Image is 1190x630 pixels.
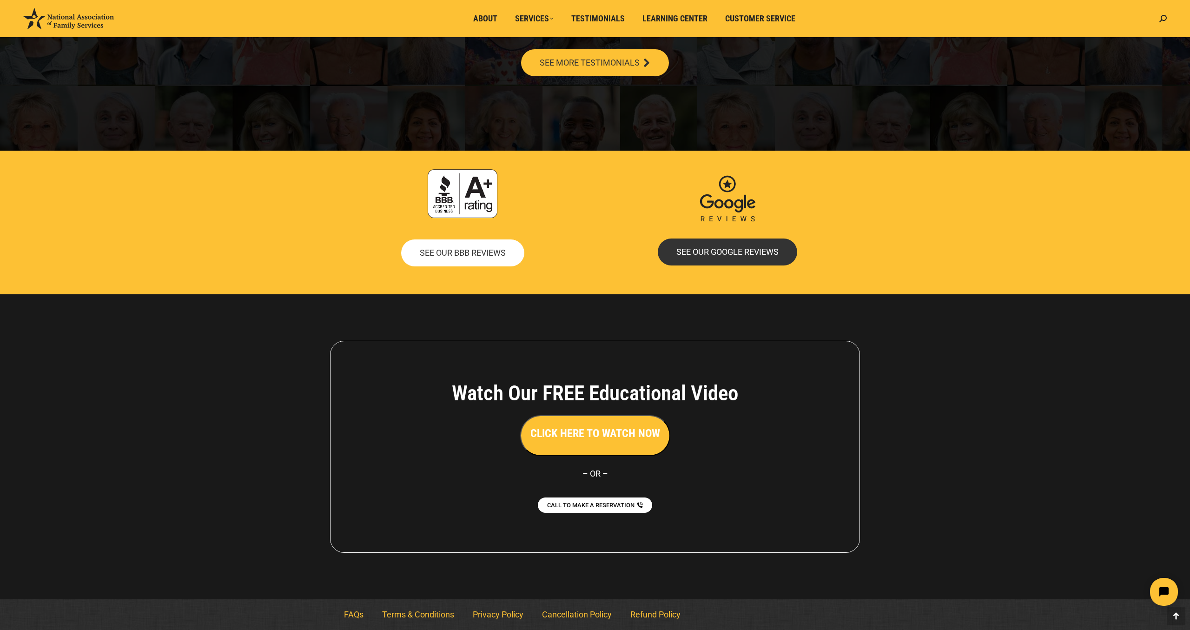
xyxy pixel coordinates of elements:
button: CLICK HERE TO WATCH NOW [520,415,670,456]
img: Google Reviews [693,169,762,230]
img: Accredited A+ with Better Business Bureau [428,169,497,218]
a: CALL TO MAKE A RESERVATION [538,497,652,513]
span: Services [515,13,554,24]
a: Cancellation Policy [533,604,621,625]
span: SEE OUR GOOGLE REVIEWS [676,248,779,256]
a: About [467,10,504,27]
a: CLICK HERE TO WATCH NOW [520,429,670,439]
img: National Association of Family Services [23,8,114,29]
a: Customer Service [719,10,802,27]
h3: CLICK HERE TO WATCH NOW [530,425,660,441]
span: SEE OUR BBB REVIEWS [420,249,506,257]
a: FAQs [335,604,373,625]
a: SEE OUR GOOGLE REVIEWS [658,239,797,265]
a: Learning Center [636,10,714,27]
a: SEE OUR BBB REVIEWS [401,239,524,266]
span: SEE MORE TESTIMONIALS [540,59,640,67]
a: Testimonials [565,10,631,27]
a: Terms & Conditions [373,604,463,625]
span: Customer Service [725,13,795,24]
span: About [473,13,497,24]
a: Refund Policy [621,604,690,625]
span: – OR – [582,469,608,478]
h4: Watch Our FREE Educational Video [400,381,790,406]
span: Testimonials [571,13,625,24]
a: SEE MORE TESTIMONIALS [521,49,669,76]
iframe: Tidio Chat [1026,570,1186,614]
span: Learning Center [642,13,707,24]
nav: Menu [335,604,855,625]
span: CALL TO MAKE A RESERVATION [547,502,635,508]
a: Privacy Policy [463,604,533,625]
